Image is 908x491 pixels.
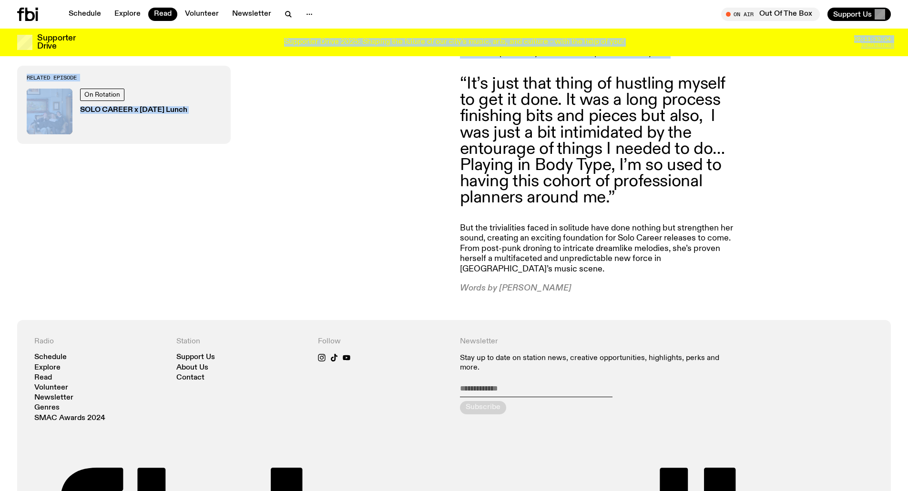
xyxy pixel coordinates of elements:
[80,107,187,114] h3: SOLO CAREER x [DATE] Lunch
[176,374,204,381] a: Contact
[854,37,891,42] span: 02:11:33:04
[27,89,72,134] img: solo career 4 slc
[34,415,105,422] a: SMAC Awards 2024
[721,8,820,21] button: On AirOut Of The Box
[34,337,165,346] h4: Radio
[109,8,146,21] a: Explore
[460,76,735,206] blockquote: “It’s just that thing of hustling myself to get it done. It was a long process finishing bits and...
[318,337,449,346] h4: Follow
[34,394,73,401] a: Newsletter
[460,283,735,294] p: Words by [PERSON_NAME]
[226,8,277,21] a: Newsletter
[176,354,215,361] a: Support Us
[148,8,177,21] a: Read
[460,401,506,414] button: Subscribe
[460,223,735,275] p: But the trivialities faced in solitude have done nothing but strengthen her sound, creating an ex...
[34,384,68,391] a: Volunteer
[34,354,67,361] a: Schedule
[861,43,891,48] span: Remaining
[37,34,75,50] h3: Supporter Drive
[176,364,208,371] a: About Us
[27,75,221,80] h3: Related Episode
[34,374,52,381] a: Read
[460,354,732,372] p: Stay up to date on station news, creative opportunities, highlights, perks and more.
[833,10,872,19] span: Support Us
[34,404,60,411] a: Genres
[284,38,624,47] p: Supporter Drive 2025: Shaping the future of our city’s music, arts, and culture - with the help o...
[63,8,107,21] a: Schedule
[176,337,307,346] h4: Station
[34,364,61,371] a: Explore
[27,89,221,134] a: solo career 4 slcOn RotationSOLO CAREER x [DATE] Lunch
[827,8,891,21] button: Support Us
[179,8,224,21] a: Volunteer
[460,337,732,346] h4: Newsletter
